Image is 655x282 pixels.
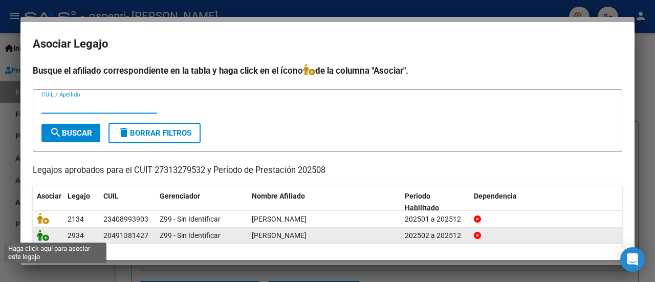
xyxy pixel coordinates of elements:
[33,34,622,54] h2: Asociar Legajo
[118,126,130,139] mat-icon: delete
[50,126,62,139] mat-icon: search
[405,213,466,225] div: 202501 a 202512
[620,247,645,272] div: Open Intercom Messenger
[405,192,439,212] span: Periodo Habilitado
[103,192,119,200] span: CUIL
[99,185,156,219] datatable-header-cell: CUIL
[160,215,221,223] span: Z99 - Sin Identificar
[103,230,148,242] div: 20491381427
[103,246,148,258] div: 20544914740
[63,185,99,219] datatable-header-cell: Legajo
[108,123,201,143] button: Borrar Filtros
[405,230,466,242] div: 202502 a 202512
[156,185,248,219] datatable-header-cell: Gerenciador
[68,215,84,223] span: 2134
[248,185,401,219] datatable-header-cell: Nombre Afiliado
[405,246,466,258] div: 202501 a 202512
[118,128,191,138] span: Borrar Filtros
[252,231,307,240] span: VEGA BRANDON ALEJANDRO
[41,124,100,142] button: Buscar
[401,185,470,219] datatable-header-cell: Periodo Habilitado
[160,192,200,200] span: Gerenciador
[33,185,63,219] datatable-header-cell: Asociar
[474,192,517,200] span: Dependencia
[33,164,622,177] p: Legajos aprobados para el CUIT 27313279532 y Período de Prestación 202508
[37,192,61,200] span: Asociar
[252,192,305,200] span: Nombre Afiliado
[68,231,84,240] span: 2934
[470,185,623,219] datatable-header-cell: Dependencia
[103,213,148,225] div: 23408993903
[33,64,622,77] h4: Busque el afiliado correspondiente en la tabla y haga click en el ícono de la columna "Asociar".
[68,192,90,200] span: Legajo
[252,215,307,223] span: ZUÑIGA MARIANA DESIREE
[50,128,92,138] span: Buscar
[160,231,221,240] span: Z99 - Sin Identificar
